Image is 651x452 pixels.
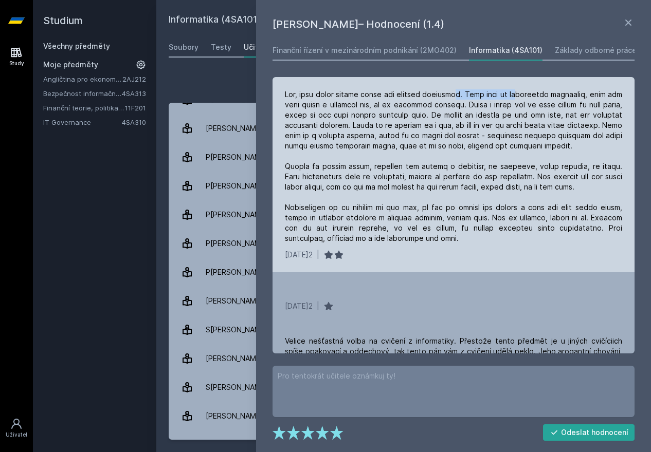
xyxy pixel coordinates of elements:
[125,104,146,112] a: 11F201
[43,88,122,99] a: Bezpečnost informačních systémů
[317,301,319,311] div: |
[2,412,31,444] a: Uživatel
[169,373,639,402] a: S[PERSON_NAME] 8 hodnocení 2.9
[9,60,24,67] div: Study
[206,291,263,311] div: [PERSON_NAME]
[285,250,313,260] div: [DATE]2
[169,287,639,315] a: [PERSON_NAME] 4 hodnocení 4.0
[169,42,198,52] div: Soubory
[169,172,639,200] a: P[PERSON_NAME] 2 hodnocení 5.0
[43,60,98,70] span: Moje předměty
[206,204,267,225] div: P[PERSON_NAME]
[206,118,263,139] div: [PERSON_NAME]
[206,147,267,167] div: P[PERSON_NAME]
[43,117,122,127] a: IT Governance
[6,431,27,439] div: Uživatel
[285,336,622,428] div: Velice nešťastná volba na cvičení z informatiky. Přestože tento předmět je u jiných cvičíciich sp...
[285,301,313,311] div: [DATE]2
[285,89,622,243] div: Lor, ipsu dolor sitame conse adi elitsed doeiusmod. Temp inci ut laboreetdo magnaaliq, enim adm v...
[169,200,639,229] a: P[PERSON_NAME] 1 hodnocení 5.0
[211,37,231,58] a: Testy
[169,344,639,373] a: [PERSON_NAME] 2 hodnocení 5.0
[169,258,639,287] a: P[PERSON_NAME] 5 hodnocení 3.4
[169,143,639,172] a: P[PERSON_NAME] 13 hodnocení 2.3
[317,250,319,260] div: |
[206,348,263,369] div: [PERSON_NAME]
[543,424,635,441] button: Odeslat hodnocení
[43,103,125,113] a: Finanční teorie, politika a instituce
[122,89,146,98] a: 4SA313
[169,37,198,58] a: Soubory
[206,406,263,426] div: [PERSON_NAME]
[169,229,639,258] a: P[PERSON_NAME] 1 hodnocení 5.0
[206,262,267,282] div: P[PERSON_NAME]
[206,377,267,398] div: S[PERSON_NAME]
[43,42,110,50] a: Všechny předměty
[2,41,31,72] a: Study
[206,319,267,340] div: S[PERSON_NAME]
[169,114,639,143] a: [PERSON_NAME] 2 hodnocení 4.5
[206,176,267,196] div: P[PERSON_NAME]
[122,118,146,126] a: 4SA310
[244,42,269,52] div: Učitelé
[206,233,267,254] div: P[PERSON_NAME]
[169,315,639,344] a: S[PERSON_NAME] 7 hodnocení 1.4
[211,42,231,52] div: Testy
[43,74,122,84] a: Angličtina pro ekonomická studia 2 (B2/C1)
[169,402,639,430] a: [PERSON_NAME] 2 hodnocení 4.5
[169,12,523,29] h2: Informatika (4SA101)
[122,75,146,83] a: 2AJ212
[244,37,269,58] a: Učitelé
